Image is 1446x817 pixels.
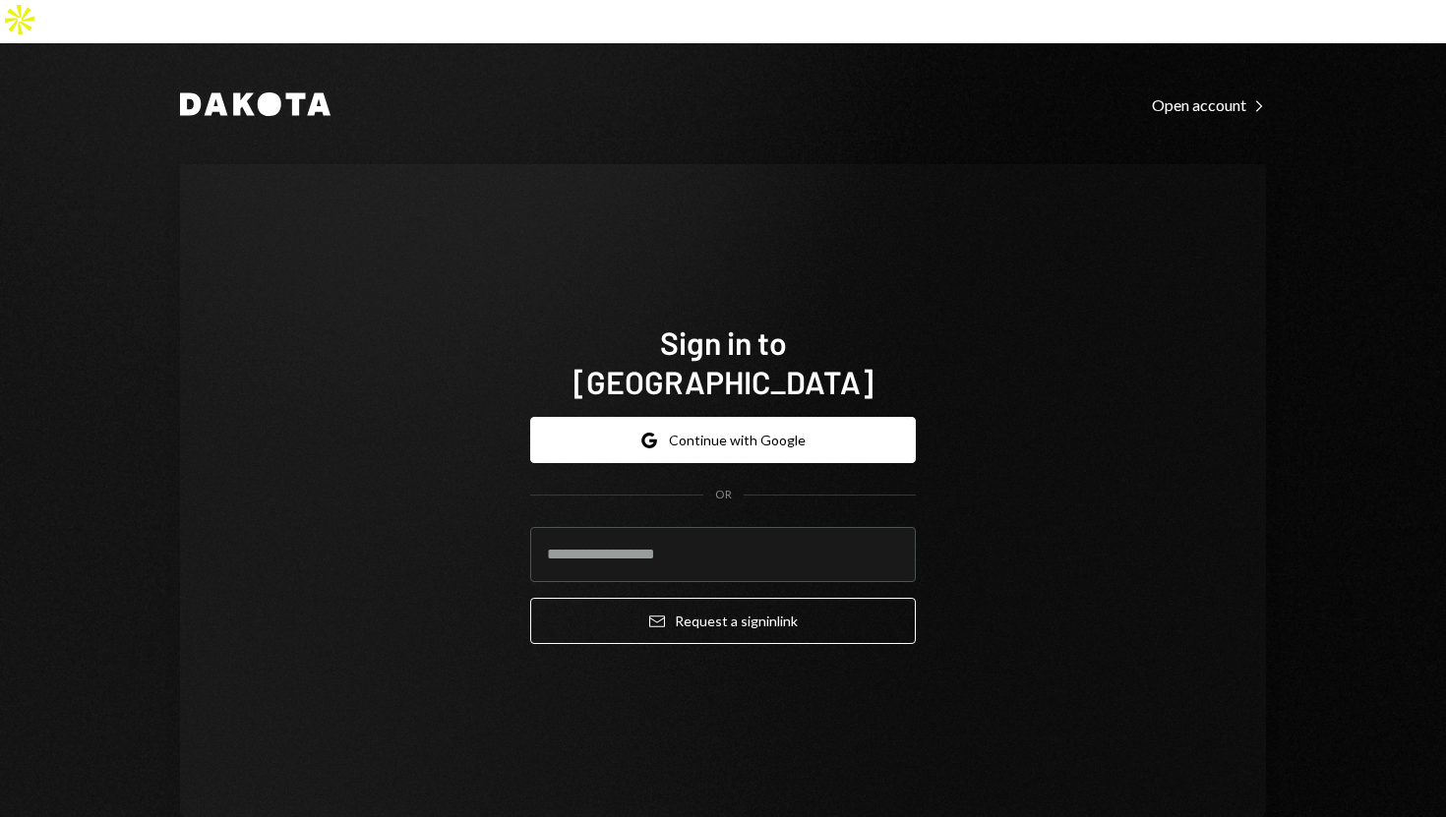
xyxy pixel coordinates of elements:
[715,487,732,503] div: OR
[530,598,916,644] button: Request a signinlink
[530,322,916,401] h1: Sign in to [GEOGRAPHIC_DATA]
[530,417,916,463] button: Continue with Google
[1152,93,1266,115] a: Open account
[1152,95,1266,115] div: Open account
